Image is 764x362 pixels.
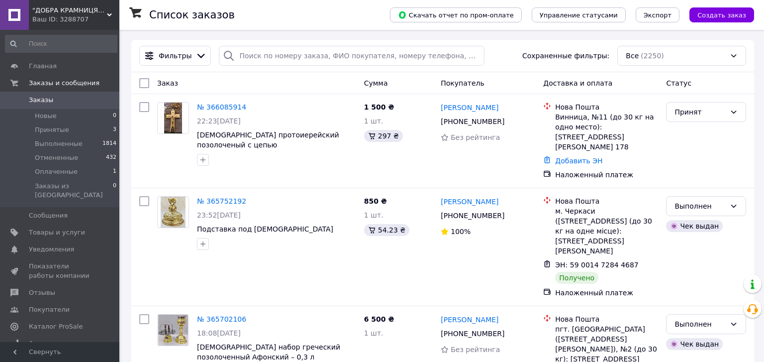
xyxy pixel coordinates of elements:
span: Фильтры [159,51,191,61]
div: Ваш ID: 3288707 [32,15,119,24]
div: Наложенный платеж [555,288,658,298]
img: Фото товару [161,197,186,228]
span: Отзывы [29,288,55,297]
span: Уведомления [29,245,74,254]
span: (2250) [641,52,664,60]
span: Экспорт [644,11,671,19]
span: Выполненные [35,139,83,148]
span: 1 шт. [364,211,383,219]
span: Скачать отчет по пром-оплате [398,10,514,19]
img: Фото товару [164,103,182,133]
button: Экспорт [636,7,679,22]
div: м. Черкаси ([STREET_ADDRESS] (до 30 кг на одне місце): [STREET_ADDRESS][PERSON_NAME] [555,206,658,256]
a: [PERSON_NAME] [441,103,498,113]
span: 3 [113,125,116,134]
span: Статус [666,79,691,87]
span: Покупатели [29,305,70,314]
span: ЭН: 59 0014 7284 4687 [555,261,639,269]
span: Главная [29,62,57,71]
span: Все [626,51,639,61]
a: Фото товару [157,102,189,134]
span: Отмененные [35,153,78,162]
span: 1 шт. [364,329,383,337]
span: Новые [35,112,57,121]
a: Добавить ЭН [555,157,602,165]
div: Получено [555,272,598,284]
div: 297 ₴ [364,130,403,142]
span: Аналитика [29,339,66,348]
span: Заказы [29,96,53,105]
span: Сохраненные фильтры: [522,51,609,61]
span: 23:52[DATE] [197,211,241,219]
div: Выполнен [674,201,726,212]
a: [PERSON_NAME] [441,197,498,207]
button: Скачать отчет по пром-оплате [390,7,522,22]
span: "ДОБРА КРАМНИЦЯ" - магазин церковной утвари и ладана [32,6,107,15]
a: Создать заказ [679,10,754,18]
div: Выполнен [674,319,726,330]
span: 100% [451,228,471,236]
button: Управление статусами [532,7,626,22]
a: [DEMOGRAPHIC_DATA] набор греческий позолоченный Афонский – 0,3 л [197,343,340,361]
span: Каталог ProSale [29,322,83,331]
span: 1 шт. [364,117,383,125]
span: 0 [113,182,116,200]
span: Заказы и сообщения [29,79,99,88]
div: Наложенный платеж [555,170,658,180]
a: № 365702106 [197,315,246,323]
span: Принятые [35,125,69,134]
div: Чек выдан [666,220,723,232]
a: [PERSON_NAME] [441,315,498,325]
span: 850 ₴ [364,197,387,205]
span: Без рейтинга [451,133,500,141]
span: Сумма [364,79,388,87]
span: 1 500 ₴ [364,103,394,111]
a: Фото товару [157,314,189,346]
div: Чек выдан [666,338,723,350]
h1: Список заказов [149,9,235,21]
div: Принят [674,107,726,118]
span: Управление статусами [540,11,618,19]
div: Нова Пошта [555,314,658,324]
a: Фото товару [157,196,189,228]
a: № 366085914 [197,103,246,111]
button: Создать заказ [689,7,754,22]
span: Товары и услуги [29,228,85,237]
div: [PHONE_NUMBER] [439,209,506,223]
div: [PHONE_NUMBER] [439,115,506,128]
span: 18:08[DATE] [197,329,241,337]
a: № 365752192 [197,197,246,205]
span: Создать заказ [697,11,746,19]
span: Покупатель [441,79,484,87]
a: Подставка под [DEMOGRAPHIC_DATA] [197,225,333,233]
span: Без рейтинга [451,346,500,354]
span: Сообщения [29,211,68,220]
span: Заказы из [GEOGRAPHIC_DATA] [35,182,113,200]
span: Доставка и оплата [543,79,612,87]
span: Заказ [157,79,178,87]
span: 22:23[DATE] [197,117,241,125]
img: Фото товару [158,315,188,346]
div: Винница, №11 (до 30 кг на одно место): [STREET_ADDRESS][PERSON_NAME] 178 [555,112,658,152]
div: Нова Пошта [555,102,658,112]
input: Поиск по номеру заказа, ФИО покупателя, номеру телефона, Email, номеру накладной [219,46,484,66]
a: [DEMOGRAPHIC_DATA] протоиерейский позолоченый с цепью [197,131,339,149]
span: 6 500 ₴ [364,315,394,323]
input: Поиск [5,35,117,53]
span: 1814 [102,139,116,148]
span: 432 [106,153,116,162]
div: Нова Пошта [555,196,658,206]
span: 0 [113,112,116,121]
span: Показатели работы компании [29,262,92,280]
div: [PHONE_NUMBER] [439,327,506,341]
div: 54.23 ₴ [364,224,409,236]
span: 1 [113,167,116,176]
span: Оплаченные [35,167,78,176]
